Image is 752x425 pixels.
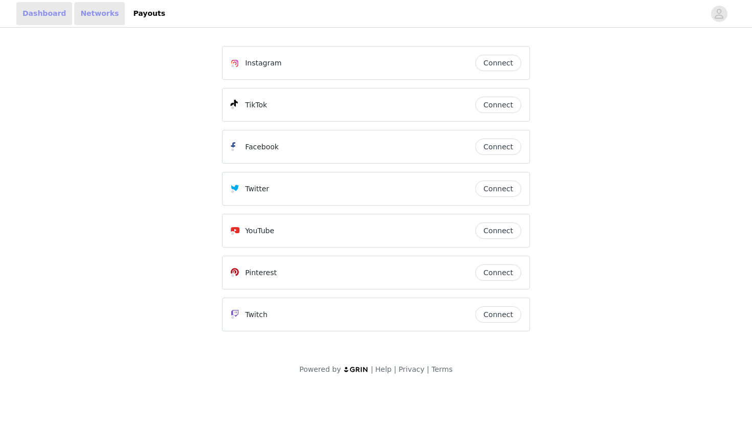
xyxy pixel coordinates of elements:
button: Connect [475,55,521,71]
span: | [371,365,373,373]
p: Twitter [245,184,269,194]
button: Connect [475,139,521,155]
a: Payouts [127,2,171,25]
a: Dashboard [16,2,72,25]
p: YouTube [245,226,274,236]
span: | [427,365,429,373]
button: Connect [475,97,521,113]
button: Connect [475,222,521,239]
button: Connect [475,264,521,281]
p: TikTok [245,100,267,110]
p: Facebook [245,142,279,152]
img: Instagram Icon [231,59,239,68]
div: avatar [714,6,724,22]
img: logo [343,366,369,373]
button: Connect [475,306,521,323]
p: Pinterest [245,267,277,278]
a: Terms [431,365,452,373]
span: Powered by [299,365,341,373]
p: Instagram [245,58,281,69]
a: Privacy [399,365,425,373]
a: Networks [74,2,125,25]
button: Connect [475,181,521,197]
p: Twitch [245,309,268,320]
span: | [394,365,396,373]
a: Help [375,365,392,373]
